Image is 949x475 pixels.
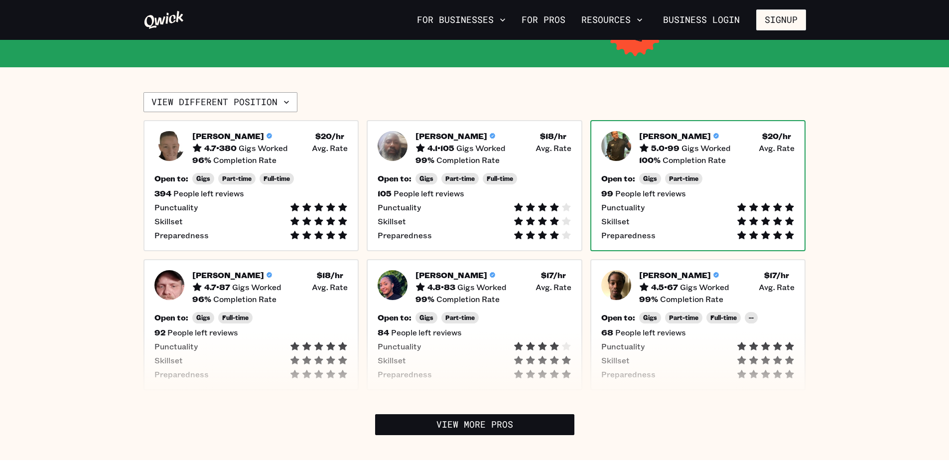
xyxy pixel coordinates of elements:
button: Pro headshot[PERSON_NAME]4.7•87Gigs Worked$18/hr Avg. Rate96%Completion RateOpen to:GigsFull-time... [143,259,359,390]
h5: Open to: [154,173,188,183]
img: Pro headshot [601,270,631,300]
span: Punctuality [154,202,198,212]
a: Pro headshot[PERSON_NAME]4.7•380Gigs Worked$20/hr Avg. Rate96%Completion RateOpen to:GigsPart-tim... [143,120,359,251]
h5: Open to: [601,313,635,322]
h5: $ 17 /hr [764,270,789,280]
span: Completion Rate [436,294,500,304]
span: Part-time [445,175,475,182]
span: Part-time [445,314,475,321]
button: Pro headshot[PERSON_NAME]5.0•99Gigs Worked$20/hr Avg. Rate100%Completion RateOpen to:GigsPart-tim... [590,120,806,251]
img: Pro headshot [378,270,407,300]
span: Gigs [419,314,433,321]
img: Pro headshot [154,270,184,300]
span: -- [749,314,754,321]
h5: $ 18 /hr [317,270,343,280]
img: Pro headshot [154,131,184,161]
h5: 96 % [192,294,211,304]
h5: 99 % [415,155,434,165]
h5: [PERSON_NAME] [415,270,487,280]
h5: [PERSON_NAME] [415,131,487,141]
a: View More Pros [375,414,574,435]
button: Pro headshot[PERSON_NAME]4.5•67Gigs Worked$17/hr Avg. Rate99%Completion RateOpen to:GigsPart-time... [590,259,806,390]
a: For Pros [518,11,569,28]
h5: $ 20 /hr [315,131,344,141]
h5: 105 [378,188,392,198]
span: Full-time [222,314,249,321]
h5: 4.8 • 83 [427,282,455,292]
span: Skillset [154,216,183,226]
h5: $ 18 /hr [540,131,566,141]
span: Punctuality [601,202,645,212]
span: Gigs Worked [681,143,731,153]
h5: $ 20 /hr [762,131,791,141]
span: Preparedness [601,230,656,240]
h5: 99 % [415,294,434,304]
span: Part-time [669,175,698,182]
h5: 4.7 • 87 [204,282,230,292]
span: Gigs Worked [232,282,281,292]
h5: 4.5 • 67 [651,282,678,292]
button: Signup [756,9,806,30]
span: Skillset [154,355,183,365]
span: People left reviews [391,327,462,337]
button: Resources [577,11,647,28]
span: Punctuality [378,341,421,351]
h5: 100 % [639,155,661,165]
span: Gigs [419,175,433,182]
img: Pro headshot [601,131,631,161]
span: People left reviews [615,188,686,198]
span: Skillset [378,355,406,365]
span: Preparedness [378,230,432,240]
span: Punctuality [154,341,198,351]
span: Punctuality [601,341,645,351]
span: Gigs Worked [456,143,506,153]
h5: Open to: [378,173,411,183]
button: View different position [143,92,297,112]
h5: 5.0 • 99 [651,143,679,153]
span: Gigs Worked [680,282,729,292]
span: Completion Rate [213,155,276,165]
span: Completion Rate [213,294,276,304]
span: Completion Rate [663,155,726,165]
span: Completion Rate [436,155,500,165]
span: Preparedness [154,369,209,379]
span: Full-time [487,175,513,182]
span: Gigs [643,314,657,321]
span: Gigs Worked [457,282,507,292]
h5: Open to: [154,313,188,322]
button: Pro headshot[PERSON_NAME]4.8•83Gigs Worked$17/hr Avg. Rate99%Completion RateOpen to:GigsPart-time... [367,259,582,390]
button: For Businesses [413,11,510,28]
span: Part-time [669,314,698,321]
span: People left reviews [173,188,244,198]
span: Preparedness [601,369,656,379]
span: Skillset [601,216,630,226]
span: Full-time [710,314,737,321]
span: Avg. Rate [536,282,571,292]
h5: [PERSON_NAME] [639,131,711,141]
h5: $ 17 /hr [541,270,566,280]
button: Pro headshot[PERSON_NAME]4.1•105Gigs Worked$18/hr Avg. Rate99%Completion RateOpen to:GigsPart-tim... [367,120,582,251]
span: Avg. Rate [312,282,348,292]
span: People left reviews [167,327,238,337]
h5: 84 [378,327,389,337]
span: Gigs [196,314,210,321]
span: Avg. Rate [759,143,795,153]
h5: [PERSON_NAME] [192,270,264,280]
h5: Open to: [378,313,411,322]
span: Preparedness [378,369,432,379]
span: Gigs [196,175,210,182]
span: Full-time [264,175,290,182]
h5: 99 [601,188,613,198]
h5: 4.7 • 380 [204,143,237,153]
span: Gigs Worked [239,143,288,153]
span: Avg. Rate [759,282,795,292]
span: People left reviews [615,327,686,337]
h5: [PERSON_NAME] [639,270,711,280]
h5: 99 % [639,294,658,304]
h5: [PERSON_NAME] [192,131,264,141]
